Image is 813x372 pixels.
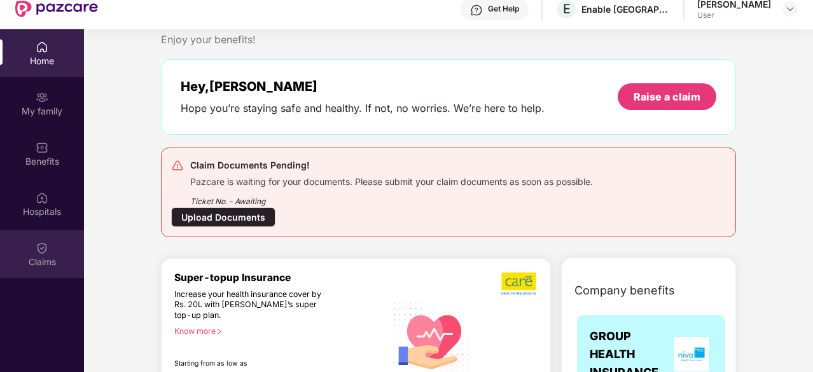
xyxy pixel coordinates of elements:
div: Get Help [488,4,519,14]
div: User [697,10,771,20]
img: svg+xml;base64,PHN2ZyBpZD0iRHJvcGRvd24tMzJ4MzIiIHhtbG5zPSJodHRwOi8vd3d3LnczLm9yZy8yMDAwL3N2ZyIgd2... [785,4,795,14]
span: right [216,328,223,335]
div: Increase your health insurance cover by Rs. 20L with [PERSON_NAME]’s super top-up plan. [174,289,331,321]
div: Upload Documents [171,207,275,227]
div: Raise a claim [634,90,700,104]
div: Pazcare is waiting for your documents. Please submit your claim documents as soon as possible. [190,173,593,188]
span: Company benefits [574,282,675,300]
div: Claim Documents Pending! [190,158,593,173]
img: svg+xml;base64,PHN2ZyBpZD0iSG9tZSIgeG1sbnM9Imh0dHA6Ly93d3cudzMub3JnLzIwMDAvc3ZnIiB3aWR0aD0iMjAiIG... [36,41,48,53]
img: svg+xml;base64,PHN2ZyBpZD0iSGVscC0zMngzMiIgeG1sbnM9Imh0dHA6Ly93d3cudzMub3JnLzIwMDAvc3ZnIiB3aWR0aD... [470,4,483,17]
img: svg+xml;base64,PHN2ZyBpZD0iSG9zcGl0YWxzIiB4bWxucz0iaHR0cDovL3d3dy53My5vcmcvMjAwMC9zdmciIHdpZHRoPS... [36,191,48,204]
img: svg+xml;base64,PHN2ZyBpZD0iQ2xhaW0iIHhtbG5zPSJodHRwOi8vd3d3LnczLm9yZy8yMDAwL3N2ZyIgd2lkdGg9IjIwIi... [36,242,48,254]
img: b5dec4f62d2307b9de63beb79f102df3.png [501,272,538,296]
div: Ticket No. - Awaiting [190,188,593,207]
div: Starting from as low as [174,359,332,368]
div: Enjoy your benefits! [161,33,736,46]
img: svg+xml;base64,PHN2ZyB3aWR0aD0iMjAiIGhlaWdodD0iMjAiIHZpZXdCb3g9IjAgMCAyMCAyMCIgZmlsbD0ibm9uZSIgeG... [36,91,48,104]
div: Hope you’re staying safe and healthy. If not, no worries. We’re here to help. [181,102,545,115]
div: Know more [174,326,379,335]
div: Super-topup Insurance [174,272,386,284]
img: New Pazcare Logo [15,1,98,17]
img: svg+xml;base64,PHN2ZyBpZD0iQmVuZWZpdHMiIHhtbG5zPSJodHRwOi8vd3d3LnczLm9yZy8yMDAwL3N2ZyIgd2lkdGg9Ij... [36,141,48,154]
div: Enable [GEOGRAPHIC_DATA] [581,3,671,15]
span: E [563,1,571,17]
img: insurerLogo [674,337,709,371]
img: svg+xml;base64,PHN2ZyB4bWxucz0iaHR0cDovL3d3dy53My5vcmcvMjAwMC9zdmciIHdpZHRoPSIyNCIgaGVpZ2h0PSIyNC... [171,159,184,172]
div: Hey, [PERSON_NAME] [181,79,545,94]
